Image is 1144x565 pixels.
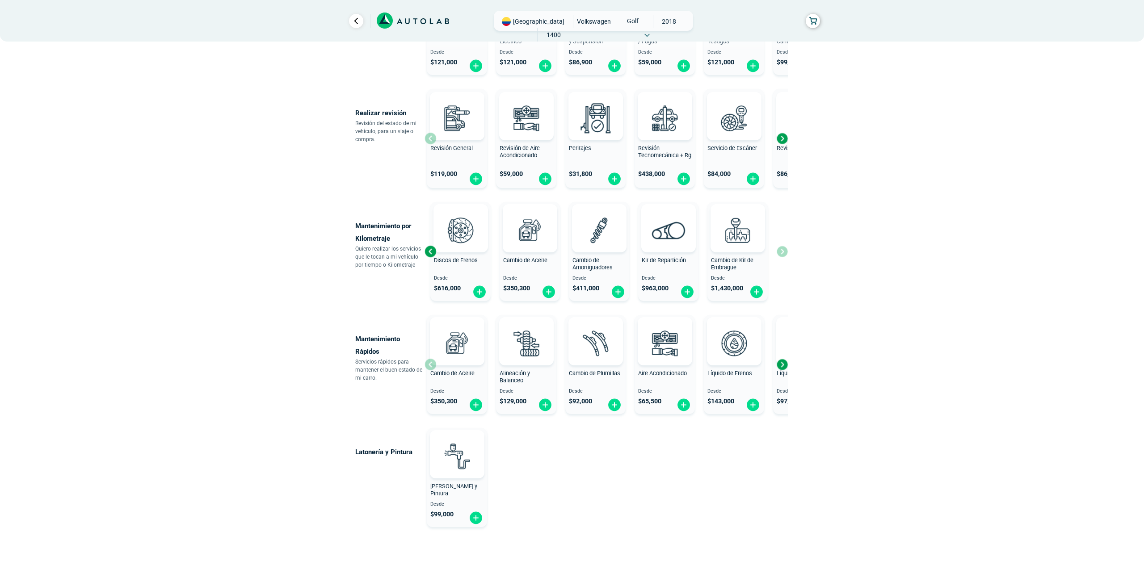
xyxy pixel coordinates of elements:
span: Desde [707,389,761,394]
span: Líquido de Frenos [707,370,752,377]
span: Cambio de Kit de Embrague [711,257,753,271]
span: $ 92,000 [569,398,592,405]
span: 1400 [538,28,569,42]
img: AD0BCuuxAAAAAElFTkSuQmCC [721,319,748,346]
img: kit_de_embrague-v3.svg [718,210,757,250]
img: fi_plus-circle2.svg [472,285,487,299]
span: 2018 [653,15,685,28]
span: Kit de Repartición [642,257,686,264]
button: Cambio de Amortiguadores Desde $411,000 [569,202,629,301]
p: Servicios rápidos para mantener el buen estado de mi carro. [355,358,425,382]
p: Realizar revisión [355,107,425,119]
span: $ 616,000 [434,285,461,292]
img: fi_plus-circle2.svg [469,172,483,186]
span: [GEOGRAPHIC_DATA] [513,17,564,26]
img: AD0BCuuxAAAAAElFTkSuQmCC [444,94,471,121]
span: Desde [569,50,622,55]
img: fi_plus-circle2.svg [611,285,625,299]
img: fi_plus-circle2.svg [538,59,552,73]
button: Líquido de Frenos Desde $143,000 [704,315,764,414]
span: Desde [711,276,764,281]
img: fi_plus-circle2.svg [680,285,694,299]
p: Mantenimiento por Kilometraje [355,220,425,245]
span: Falla En Las Llantas y Suspensión [569,31,619,45]
span: GOLF [616,15,648,27]
span: $ 963,000 [642,285,669,292]
button: Cambio de Aceite Desde $350,300 [500,202,560,301]
span: Desde [434,276,487,281]
img: latoneria_y_pintura-v3.svg [437,436,476,476]
span: $ 119,000 [430,170,457,178]
img: fi_plus-circle2.svg [538,398,552,412]
img: liquido_refrigerante-v3.svg [783,323,823,363]
span: Falla En La Caja de Cambio [777,31,824,45]
span: Revisión General [430,145,473,151]
img: fi_plus-circle2.svg [746,398,760,412]
span: $ 411,000 [572,285,599,292]
span: Revisión de Batería [777,145,825,151]
span: $ 99,000 [777,59,800,66]
img: fi_plus-circle2.svg [677,172,691,186]
img: fi_plus-circle2.svg [607,172,622,186]
span: $ 59,000 [500,170,523,178]
img: AD0BCuuxAAAAAElFTkSuQmCC [582,94,609,121]
button: Revisión de Batería $86,900 [773,89,833,188]
img: AD0BCuuxAAAAAElFTkSuQmCC [586,206,613,233]
span: Discos de Frenos [434,257,478,264]
span: Aire Acondicionado [638,370,687,377]
span: $ 121,000 [707,59,734,66]
button: Líquido Refrigerante Desde $97,300 [773,315,833,414]
img: fi_plus-circle2.svg [746,172,760,186]
span: Alineación y Balanceo [500,370,530,384]
img: AD0BCuuxAAAAAElFTkSuQmCC [652,319,678,346]
span: $ 86,900 [569,59,592,66]
span: Falla En Los Liquidos / Fugas [638,31,691,45]
img: alineacion_y_balanceo-v3.svg [506,323,546,363]
span: Desde [777,50,830,55]
button: [PERSON_NAME] y Pintura Desde $99,000 [427,428,487,527]
span: Desde [707,50,761,55]
button: Peritajes $31,800 [565,89,626,188]
span: VOLKSWAGEN [577,15,611,28]
img: peritaje-v3.svg [576,98,615,138]
img: revision_tecno_mecanica-v3.svg [645,98,684,138]
button: Aire Acondicionado Desde $65,500 [635,315,695,414]
span: $ 97,300 [777,398,800,405]
span: $ 1,430,000 [711,285,743,292]
p: Mantenimiento Rápidos [355,333,425,358]
button: Kit de Repartición Desde $963,000 [638,202,698,301]
span: $ 86,900 [777,170,800,178]
img: correa_de_reparticion-v3.svg [652,222,685,239]
span: $ 121,000 [500,59,526,66]
img: fi_plus-circle2.svg [749,285,764,299]
img: AD0BCuuxAAAAAElFTkSuQmCC [444,432,471,459]
span: $ 59,000 [638,59,661,66]
span: $ 143,000 [707,398,734,405]
img: amortiguadores-v3.svg [579,210,618,250]
p: Quiero realizar los servicios que le tocan a mi vehículo por tiempo o Kilometraje [355,245,425,269]
img: fi_plus-circle2.svg [538,172,552,186]
span: Cambio de Aceite [503,257,547,264]
img: fi_plus-circle2.svg [677,59,691,73]
a: Ir al paso anterior [349,14,363,28]
button: Discos de Frenos Desde $616,000 [430,202,491,301]
img: AD0BCuuxAAAAAElFTkSuQmCC [444,319,471,346]
img: escaner-v3.svg [714,98,753,138]
span: Peritajes [569,145,591,151]
span: $ 65,500 [638,398,661,405]
span: Revisión Tecnomecánica + Rg [638,145,691,159]
div: Next slide [775,358,789,371]
span: $ 350,300 [503,285,530,292]
button: Cambio de Aceite Desde $350,300 [427,315,487,414]
img: fi_plus-circle2.svg [677,398,691,412]
button: Revisión de Aire Acondicionado $59,000 [496,89,556,188]
div: Next slide [775,132,789,145]
img: fi_plus-circle2.svg [469,398,483,412]
span: Desde [500,389,553,394]
span: Servicio de Escáner [707,145,757,151]
div: Previous slide [424,245,437,258]
img: AD0BCuuxAAAAAElFTkSuQmCC [513,94,540,121]
span: Cambio de Amortiguadores [572,257,613,271]
img: frenos2-v3.svg [441,210,480,250]
span: $ 121,000 [430,59,457,66]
